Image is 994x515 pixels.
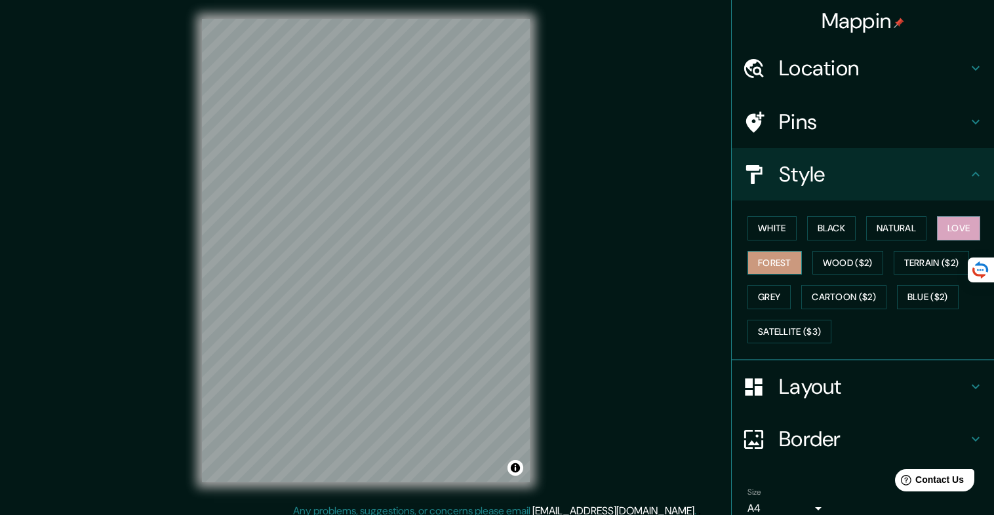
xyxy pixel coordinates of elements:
[937,216,980,240] button: Love
[894,18,904,28] img: pin-icon.png
[812,251,883,275] button: Wood ($2)
[801,285,886,309] button: Cartoon ($2)
[894,251,970,275] button: Terrain ($2)
[732,360,994,413] div: Layout
[202,19,530,482] canvas: Map
[897,285,959,309] button: Blue ($2)
[732,42,994,94] div: Location
[779,373,968,400] h4: Layout
[747,216,797,240] button: White
[747,251,802,275] button: Forest
[877,464,980,501] iframe: Help widget launcher
[747,487,761,498] label: Size
[732,96,994,148] div: Pins
[822,8,905,34] h4: Mappin
[779,161,968,187] h4: Style
[807,216,856,240] button: Black
[747,320,831,344] button: Satellite ($3)
[732,148,994,200] div: Style
[779,426,968,452] h4: Border
[732,413,994,465] div: Border
[866,216,926,240] button: Natural
[507,460,523,476] button: Toggle attribution
[747,285,791,309] button: Grey
[779,55,968,81] h4: Location
[779,109,968,135] h4: Pins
